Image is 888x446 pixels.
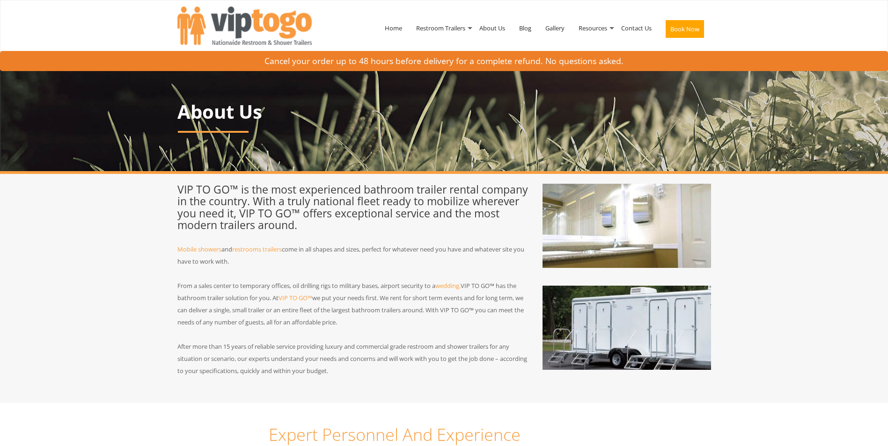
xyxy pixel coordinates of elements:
p: After more than 15 years of reliable service providing luxury and commercial grade restroom and s... [177,340,528,377]
h3: VIP TO GO™ is the most experienced bathroom trailer rental company in the country. With a truly n... [177,184,528,231]
h1: About Us [177,101,711,122]
a: Gallery [538,4,572,52]
img: VIPTOGO [177,7,312,45]
a: Restroom Trailers [409,4,472,52]
a: Contact Us [614,4,659,52]
a: restrooms trailers [232,245,282,253]
button: Book Now [666,20,704,38]
a: Home [378,4,409,52]
p: From a sales center to temporary offices, oil drilling rigs to military bases, airport security t... [177,280,528,328]
img: About Us - VIPTOGO [543,184,711,268]
a: Mobile showers [177,245,221,253]
img: About Us - VIPTOGO [543,286,711,370]
h2: Expert Personnel And Experience [269,425,711,444]
p: and come in all shapes and sizes, perfect for whatever need you have and whatever site you have t... [177,243,528,267]
a: Blog [512,4,538,52]
a: Resources [572,4,614,52]
a: VIP TO GO™ [279,294,312,302]
a: Book Now [659,4,711,58]
a: wedding, [435,281,461,290]
a: About Us [472,4,512,52]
